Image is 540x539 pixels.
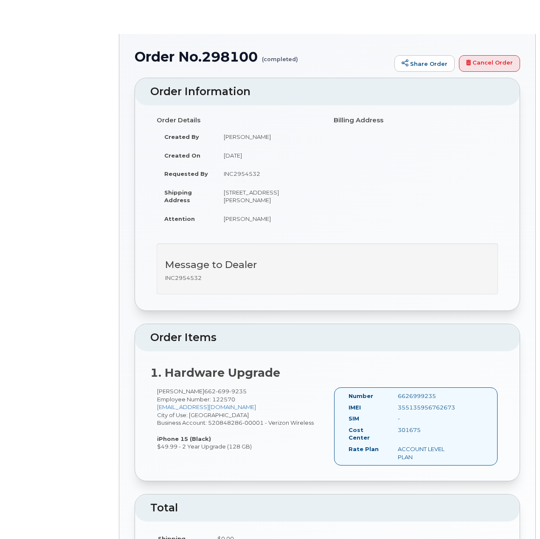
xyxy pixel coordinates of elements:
h2: Total [150,502,504,514]
strong: Attention [164,215,195,222]
span: 662 [204,388,247,395]
div: [PERSON_NAME] City of Use: [GEOGRAPHIC_DATA] Business Account: 520848286-00001 - Verizon Wireless... [150,387,327,451]
td: [PERSON_NAME] [216,209,321,228]
span: Employee Number: 122570 [157,396,235,403]
span: 699 [216,388,229,395]
strong: Created By [164,133,199,140]
td: [DATE] [216,146,321,165]
strong: Shipping Address [164,189,192,204]
div: 355135956762673 [391,404,461,412]
td: [STREET_ADDRESS][PERSON_NAME] [216,183,321,209]
h4: Order Details [157,117,321,124]
td: INC2954532 [216,164,321,183]
span: 9235 [229,388,247,395]
a: Share Order [394,55,455,72]
strong: Created On [164,152,200,159]
td: [PERSON_NAME] [216,127,321,146]
label: Number [349,392,373,400]
strong: Requested By [164,170,208,177]
h2: Order Information [150,86,504,98]
div: ACCOUNT LEVEL PLAN [391,445,461,461]
div: 301675 [391,426,461,434]
strong: iPhone 15 (Black) [157,435,211,442]
label: IMEI [349,404,361,412]
h4: Billing Address [334,117,498,124]
h3: Message to Dealer [165,260,489,270]
h1: Order No.298100 [135,49,390,64]
p: INC2954532 [165,274,489,282]
label: Cost Center [349,426,385,442]
a: [EMAIL_ADDRESS][DOMAIN_NAME] [157,404,256,410]
h2: Order Items [150,332,504,344]
small: (completed) [262,49,298,62]
div: - [391,415,461,423]
label: SIM [349,415,359,423]
strong: 1. Hardware Upgrade [150,366,280,380]
label: Rate Plan [349,445,379,453]
div: 6626999235 [391,392,461,400]
a: Cancel Order [459,55,520,72]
